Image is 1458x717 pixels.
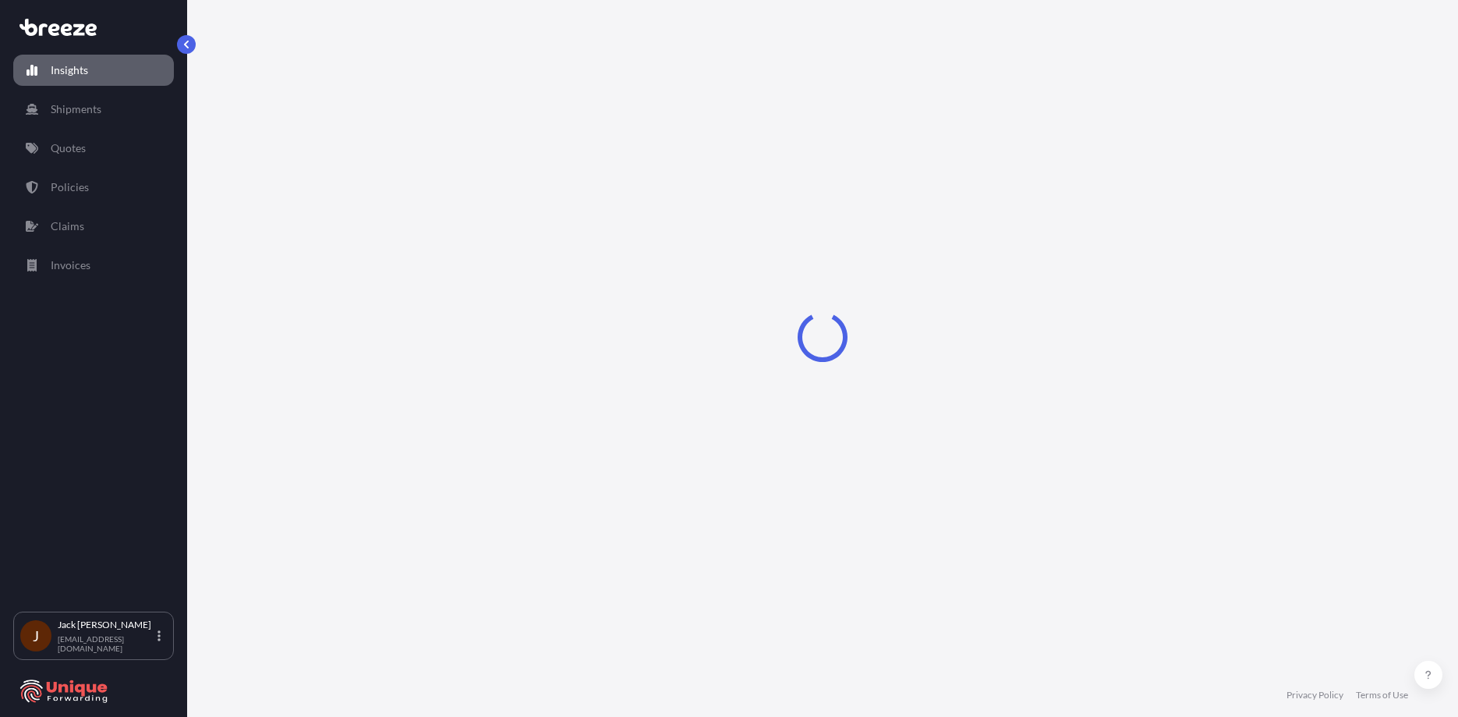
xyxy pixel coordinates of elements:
[33,628,39,644] span: J
[1286,689,1343,701] a: Privacy Policy
[51,179,89,195] p: Policies
[58,619,154,631] p: Jack [PERSON_NAME]
[13,250,174,281] a: Invoices
[51,62,88,78] p: Insights
[13,172,174,203] a: Policies
[19,679,109,704] img: organization-logo
[13,94,174,125] a: Shipments
[51,101,101,117] p: Shipments
[13,211,174,242] a: Claims
[51,218,84,234] p: Claims
[51,140,86,156] p: Quotes
[51,257,90,273] p: Invoices
[1356,689,1408,701] a: Terms of Use
[58,634,154,653] p: [EMAIL_ADDRESS][DOMAIN_NAME]
[13,133,174,164] a: Quotes
[13,55,174,86] a: Insights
